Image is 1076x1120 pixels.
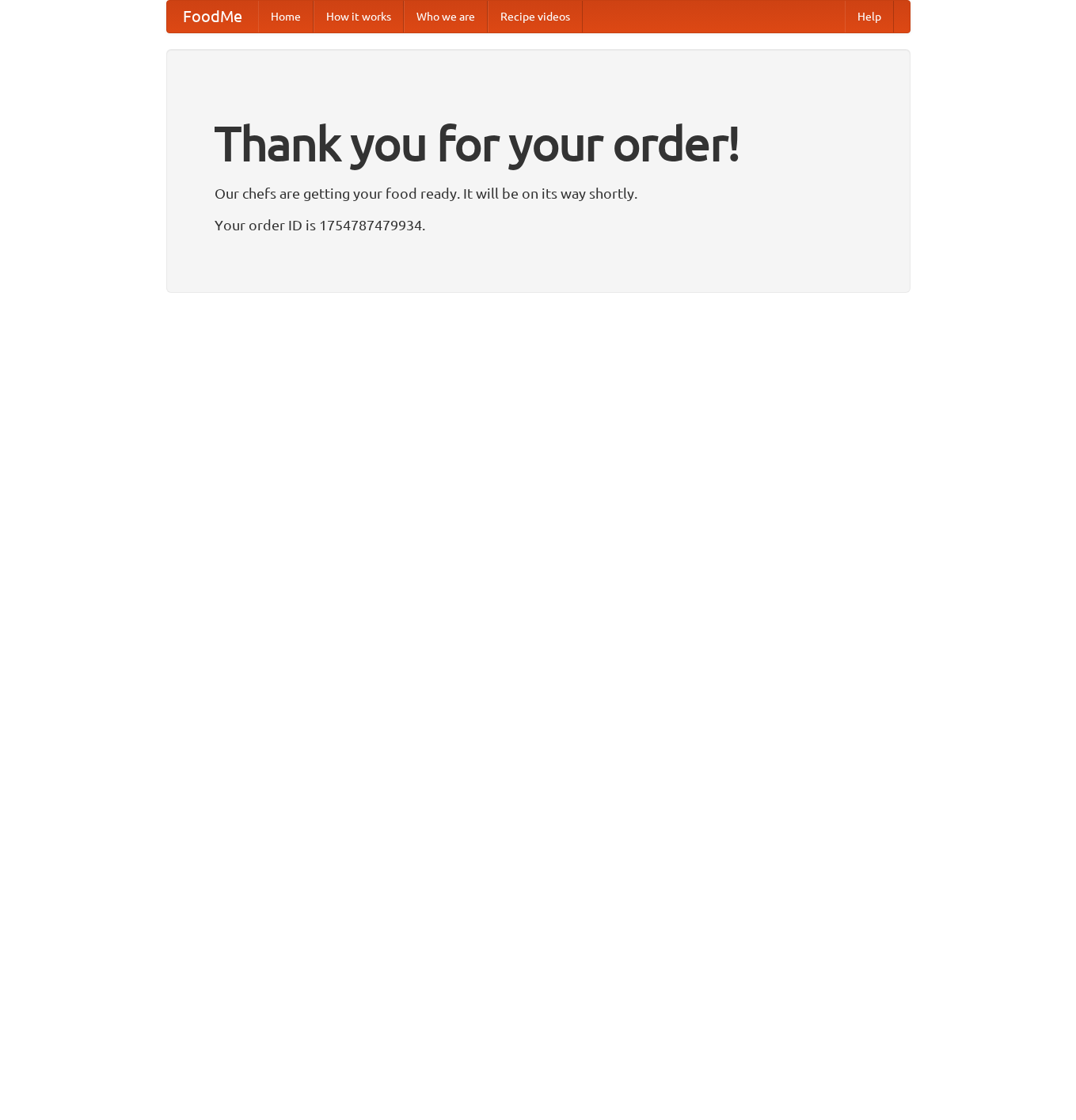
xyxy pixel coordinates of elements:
a: Who we are [404,1,488,32]
a: How it works [314,1,404,32]
a: Home [258,1,314,32]
p: Our chefs are getting your food ready. It will be on its way shortly. [215,181,862,205]
h1: Thank you for your order! [215,105,862,181]
p: Your order ID is 1754787479934. [215,213,862,237]
a: Help [845,1,894,32]
a: FoodMe [167,1,258,32]
a: Recipe videos [488,1,583,32]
